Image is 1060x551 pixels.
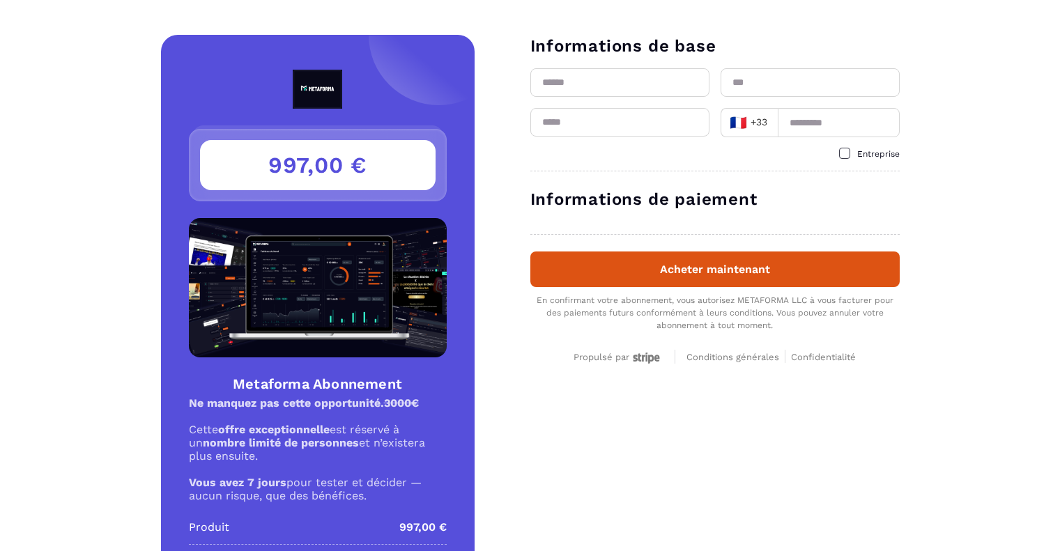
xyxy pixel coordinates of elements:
[686,352,779,362] span: Conditions générales
[399,519,447,536] p: 997,00 €
[771,112,773,133] input: Search for option
[189,374,447,394] h4: Metaforma Abonnement
[203,436,359,449] strong: nombre limité de personnes
[729,113,768,132] span: +33
[189,476,447,502] p: pour tester et décider — aucun risque, que des bénéfices.
[857,149,900,159] span: Entreprise
[189,423,447,463] p: Cette est réservé à un et n’existera plus ensuite.
[791,352,856,362] span: Confidentialité
[530,251,900,287] button: Acheter maintenant
[261,70,375,109] img: logo
[791,350,856,363] a: Confidentialité
[730,113,747,132] span: 🇫🇷
[686,350,785,363] a: Conditions générales
[574,352,663,364] div: Propulsé par
[218,423,330,436] strong: offre exceptionnelle
[574,350,663,363] a: Propulsé par
[721,108,778,137] div: Search for option
[189,519,229,536] p: Produit
[384,396,419,410] s: 3000€
[530,294,900,332] div: En confirmant votre abonnement, vous autorisez METAFORMA LLC à vous facturer pour des paiements f...
[530,35,900,57] h3: Informations de base
[189,476,286,489] strong: Vous avez 7 jours
[200,140,436,190] h3: 997,00 €
[530,188,900,210] h3: Informations de paiement
[189,218,447,357] img: Product Image
[189,396,419,410] strong: Ne manquez pas cette opportunité.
